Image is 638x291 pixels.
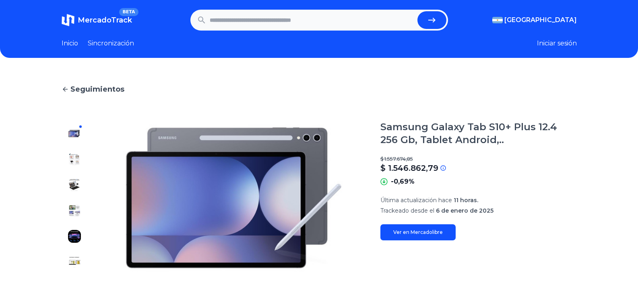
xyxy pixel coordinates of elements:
[380,207,434,214] font: Trackeado desde el
[393,229,443,235] font: Ver en Mercadolibre
[70,85,124,94] font: Seguimientos
[68,204,81,217] img: Samsung Galaxy Tab S10+ Plus 12.4 256 Gb, Tablet Android,..
[62,14,132,27] a: MercadoTrackBETA
[62,39,78,47] font: Inicio
[537,39,577,48] button: Iniciar sesión
[537,39,577,47] font: Iniciar sesión
[68,153,81,166] img: Samsung Galaxy Tab S10+ Plus 12.4 256 Gb, Tablet Android,..
[492,15,577,25] button: [GEOGRAPHIC_DATA]
[88,39,134,47] font: Sincronización
[62,14,74,27] img: MercadoTrack
[68,127,81,140] img: Samsung Galaxy Tab S10+ Plus 12.4 256 Gb, Tablet Android,..
[504,16,577,24] font: [GEOGRAPHIC_DATA]
[122,9,135,14] font: BETA
[436,207,493,214] font: 6 de enero de 2025
[68,178,81,191] img: Samsung Galaxy Tab S10+ Plus 12.4 256 Gb, Tablet Android,..
[68,256,81,268] img: Samsung Galaxy Tab S10+ Plus 12.4 256 Gb, Tablet Android,..
[68,230,81,243] img: Samsung Galaxy Tab S10+ Plus 12.4 256 Gb, Tablet Android,..
[62,84,577,95] a: Seguimientos
[380,224,456,240] a: Ver en Mercadolibre
[380,163,438,173] font: $ 1.546.862,79
[492,17,503,23] img: Argentina
[380,197,452,204] font: Última actualización hace
[391,178,415,185] font: -0,69%
[454,197,478,204] font: 11 horas.
[62,39,78,48] a: Inicio
[103,121,364,275] img: Samsung Galaxy Tab S10+ Plus 12.4 256 Gb, Tablet Android,..
[78,16,132,25] font: MercadoTrack
[380,121,557,145] font: Samsung Galaxy Tab S10+ Plus 12.4 256 Gb, Tablet Android,..
[380,156,413,162] font: $ 1.557.674,85
[88,39,134,48] a: Sincronización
